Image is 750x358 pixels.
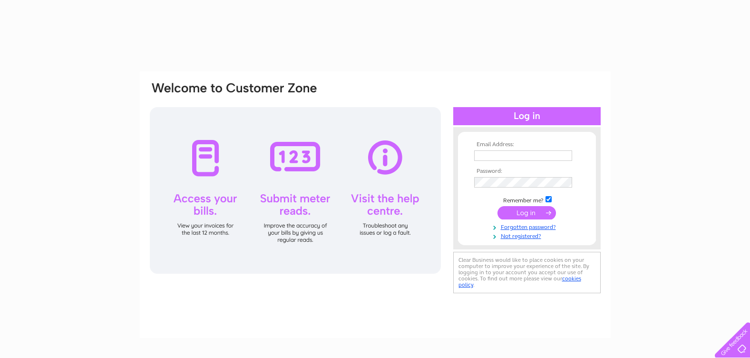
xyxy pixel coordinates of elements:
[458,275,581,288] a: cookies policy
[474,231,582,240] a: Not registered?
[472,168,582,175] th: Password:
[497,206,556,219] input: Submit
[474,222,582,231] a: Forgotten password?
[472,195,582,204] td: Remember me?
[472,141,582,148] th: Email Address:
[453,252,601,293] div: Clear Business would like to place cookies on your computer to improve your experience of the sit...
